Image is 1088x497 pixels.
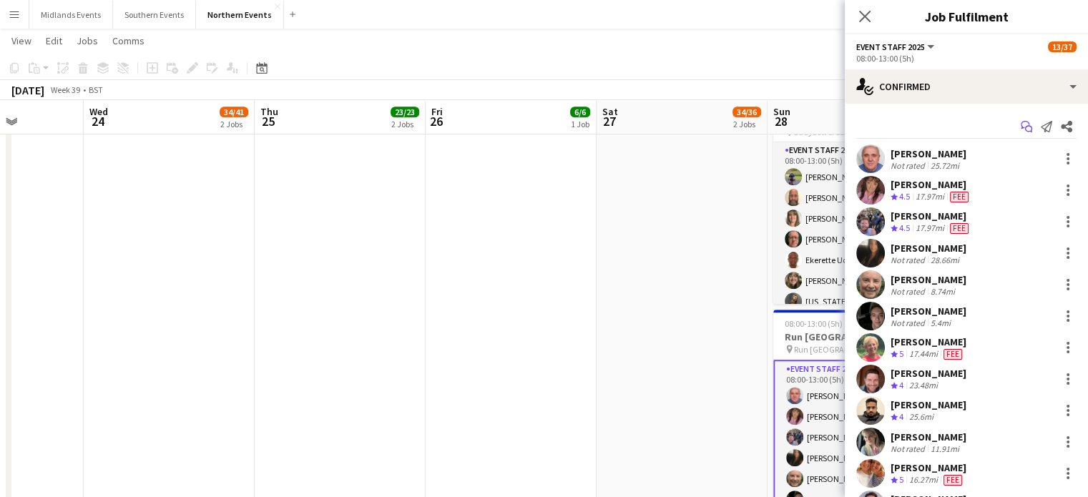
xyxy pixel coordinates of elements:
button: Northern Events [196,1,284,29]
span: 5 [899,474,903,485]
span: Sat [602,105,618,118]
span: 4.5 [899,191,910,202]
div: [DATE] [11,83,44,97]
button: Midlands Events [29,1,113,29]
div: [PERSON_NAME] [891,367,966,380]
div: 23.48mi [906,380,941,392]
span: 26 [429,113,443,129]
div: [PERSON_NAME] [891,398,966,411]
span: Fee [944,475,962,486]
span: Sun [773,105,790,118]
div: [PERSON_NAME] [891,242,966,255]
button: Southern Events [113,1,196,29]
div: 16.27mi [906,474,941,486]
div: Crew has different fees then in role [947,222,971,235]
div: 2 Jobs [733,119,760,129]
div: 08:00-13:00 (5h) [856,53,1077,64]
div: 25.6mi [906,411,936,423]
div: BST [89,84,103,95]
span: 08:00-13:00 (5h) [785,318,843,329]
div: [PERSON_NAME] [891,461,966,474]
div: 1 Job [571,119,589,129]
span: Event Staff 2025 [856,41,925,52]
div: [PERSON_NAME] [891,147,966,160]
div: Confirmed [845,69,1088,104]
a: Edit [40,31,68,50]
span: 4.5 [899,222,910,233]
span: Week 39 [47,84,83,95]
div: Not rated [891,160,928,171]
span: 27 [600,113,618,129]
div: 17.44mi [906,348,941,360]
div: [PERSON_NAME] [891,210,971,222]
span: Fee [950,192,969,202]
span: 28 [771,113,790,129]
span: Comms [112,34,144,47]
div: 28.66mi [928,255,962,265]
span: 4 [899,411,903,422]
div: 25.72mi [928,160,962,171]
a: Comms [107,31,150,50]
span: Edit [46,34,62,47]
a: View [6,31,37,50]
span: 34/41 [220,107,248,117]
span: Fri [431,105,443,118]
div: 5.4mi [928,318,954,328]
div: Not rated [891,318,928,328]
h3: Job Fulfilment [845,7,1088,26]
span: 23/23 [391,107,419,117]
div: Crew has different fees then in role [941,348,965,360]
button: Event Staff 2025 [856,41,936,52]
span: Run [GEOGRAPHIC_DATA] [794,344,888,355]
a: Jobs [71,31,104,50]
span: 6/6 [570,107,590,117]
span: 34/36 [732,107,761,117]
span: 4 [899,380,903,390]
span: 25 [258,113,278,129]
div: Crew has different fees then in role [947,191,971,203]
span: Jobs [77,34,98,47]
div: 17.97mi [913,222,947,235]
div: [PERSON_NAME] [891,178,971,191]
div: [PERSON_NAME] [891,273,966,286]
span: Thu [260,105,278,118]
div: Not rated [891,443,928,454]
div: [PERSON_NAME] [891,430,966,443]
div: 2 Jobs [220,119,248,129]
div: Not rated [891,286,928,297]
span: Fee [944,349,962,360]
app-job-card: 08:00-13:00 (5h)21/25Ladybower 22k Ladybower 22k1 RoleEvent Staff 202562A21/2508:00-13:00 (5h)[PE... [773,92,933,304]
div: 2 Jobs [391,119,418,129]
div: [PERSON_NAME] [891,305,966,318]
div: Crew has different fees then in role [941,474,965,486]
span: Wed [89,105,108,118]
h3: Run [GEOGRAPHIC_DATA] [773,330,933,343]
span: 5 [899,348,903,359]
span: 24 [87,113,108,129]
div: 17.97mi [913,191,947,203]
div: 11.91mi [928,443,962,454]
div: Not rated [891,255,928,265]
div: [PERSON_NAME] [891,335,966,348]
span: 13/37 [1048,41,1077,52]
span: View [11,34,31,47]
div: 8.74mi [928,286,958,297]
span: Fee [950,223,969,234]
